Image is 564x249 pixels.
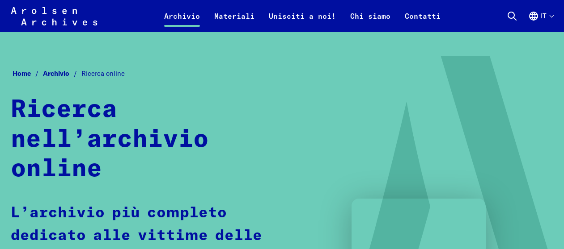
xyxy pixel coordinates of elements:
[207,11,262,32] a: Materiali
[262,11,343,32] a: Unisciti a noi!
[398,11,448,32] a: Contatti
[157,5,448,27] nav: Primaria
[43,69,81,78] a: Archivio
[13,69,43,78] a: Home
[11,67,553,80] nav: Breadcrumb
[11,97,208,182] strong: Ricerca nell’archivio online
[528,11,553,32] button: Italiano, selezione lingua
[343,11,398,32] a: Chi siamo
[81,69,125,78] span: Ricerca online
[157,11,207,32] a: Archivio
